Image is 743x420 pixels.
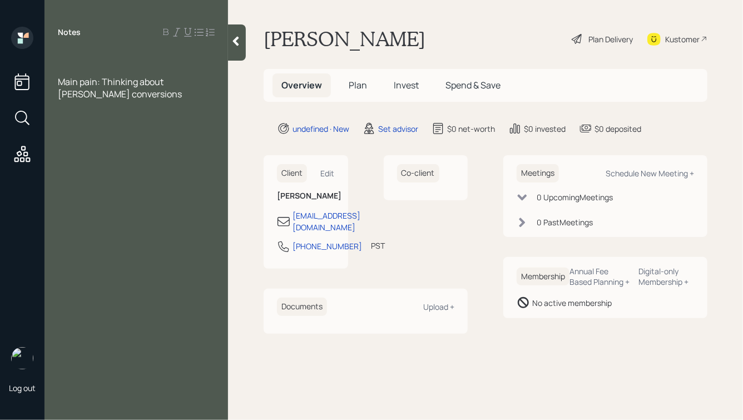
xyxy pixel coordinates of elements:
[281,79,322,91] span: Overview
[321,168,335,179] div: Edit
[394,79,419,91] span: Invest
[277,191,335,201] h6: [PERSON_NAME]
[349,79,367,91] span: Plan
[371,240,385,251] div: PST
[378,123,418,135] div: Set advisor
[445,79,501,91] span: Spend & Save
[606,168,694,179] div: Schedule New Meeting +
[639,266,694,287] div: Digital-only Membership +
[517,164,559,182] h6: Meetings
[9,383,36,393] div: Log out
[58,27,81,38] label: Notes
[532,297,612,309] div: No active membership
[569,266,630,287] div: Annual Fee Based Planning +
[58,76,182,100] span: Main pain: Thinking about [PERSON_NAME] conversions
[537,216,593,228] div: 0 Past Meeting s
[595,123,641,135] div: $0 deposited
[423,302,454,312] div: Upload +
[665,33,700,45] div: Kustomer
[397,164,439,182] h6: Co-client
[588,33,633,45] div: Plan Delivery
[517,268,569,286] h6: Membership
[293,210,360,233] div: [EMAIL_ADDRESS][DOMAIN_NAME]
[11,347,33,369] img: hunter_neumayer.jpg
[277,164,307,182] h6: Client
[264,27,425,51] h1: [PERSON_NAME]
[277,298,327,316] h6: Documents
[537,191,613,203] div: 0 Upcoming Meeting s
[447,123,495,135] div: $0 net-worth
[293,123,349,135] div: undefined · New
[293,240,362,252] div: [PHONE_NUMBER]
[524,123,566,135] div: $0 invested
